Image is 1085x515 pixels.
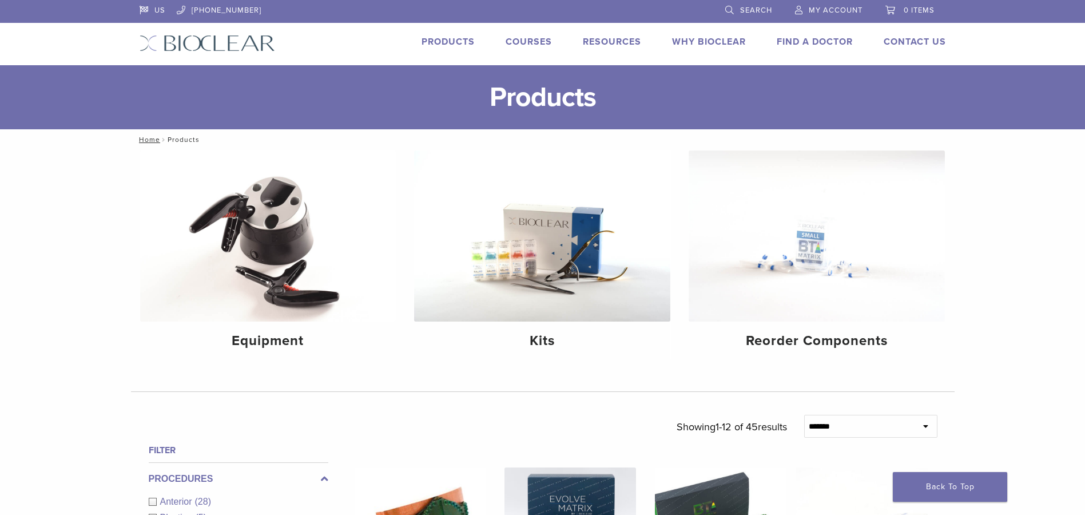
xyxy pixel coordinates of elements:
[195,497,211,506] span: (28)
[904,6,935,15] span: 0 items
[716,421,758,433] span: 1-12 of 45
[583,36,641,47] a: Resources
[884,36,946,47] a: Contact Us
[422,36,475,47] a: Products
[136,136,160,144] a: Home
[131,129,955,150] nav: Products
[689,150,945,359] a: Reorder Components
[893,472,1007,502] a: Back To Top
[149,443,328,457] h4: Filter
[140,150,396,322] img: Equipment
[160,497,195,506] span: Anterior
[777,36,853,47] a: Find A Doctor
[809,6,863,15] span: My Account
[140,150,396,359] a: Equipment
[140,35,275,51] img: Bioclear
[740,6,772,15] span: Search
[672,36,746,47] a: Why Bioclear
[689,150,945,322] img: Reorder Components
[160,137,168,142] span: /
[414,150,670,322] img: Kits
[423,331,661,351] h4: Kits
[698,331,936,351] h4: Reorder Components
[414,150,670,359] a: Kits
[149,472,328,486] label: Procedures
[506,36,552,47] a: Courses
[149,331,387,351] h4: Equipment
[677,415,787,439] p: Showing results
